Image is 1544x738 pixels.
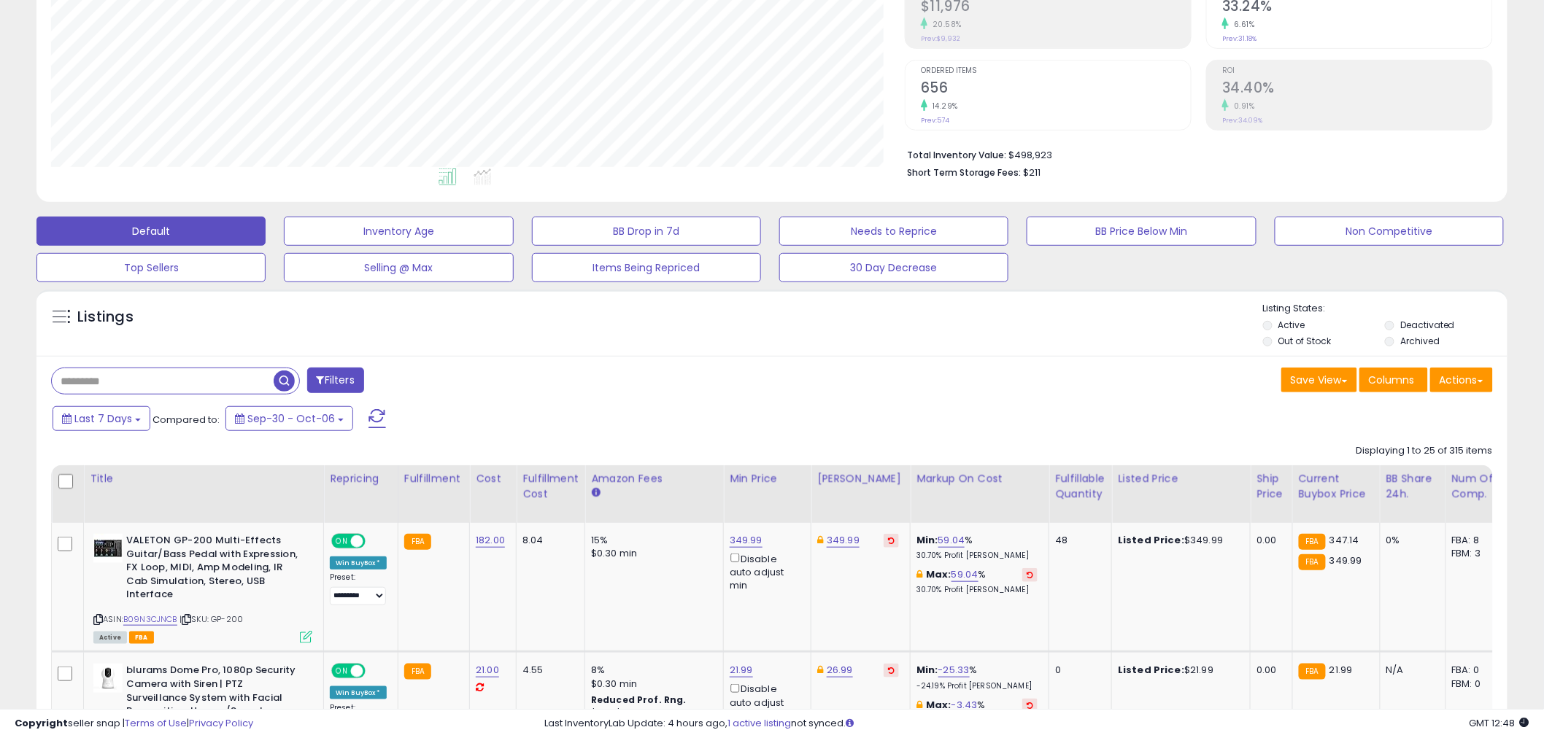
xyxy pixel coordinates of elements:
[927,101,958,112] small: 14.29%
[1386,534,1435,547] div: 0%
[36,253,266,282] button: Top Sellers
[522,664,574,677] div: 4.55
[591,677,712,691] div: $0.30 min
[476,663,499,677] a: 21.00
[911,465,1049,523] th: The percentage added to the cost of goods (COGS) that forms the calculator for Min & Max prices.
[916,568,1038,595] div: %
[330,686,387,699] div: Win BuyBox *
[591,694,687,706] b: Reduced Prof. Rng.
[1386,664,1435,677] div: N/A
[90,471,317,486] div: Title
[1299,554,1326,570] small: FBA
[938,533,965,548] a: 59.04
[827,663,853,677] a: 26.99
[1023,166,1041,179] span: $211
[1222,116,1262,125] small: Prev: 34.09%
[545,717,1529,731] div: Last InventoryLab Update: 4 hours ago, not synced.
[284,253,513,282] button: Selling @ Max
[153,413,220,427] span: Compared to:
[330,556,387,570] div: Win BuyBox *
[404,664,431,680] small: FBA
[77,307,134,327] h5: Listings
[1118,471,1244,486] div: Listed Price
[532,217,761,246] button: BB Drop in 7d
[1055,534,1100,547] div: 48
[1222,79,1492,99] h2: 34.40%
[129,632,154,644] span: FBA
[1257,664,1281,677] div: 0.00
[74,411,132,426] span: Last 7 Days
[927,19,962,30] small: 20.58%
[1257,471,1286,502] div: Ship Price
[926,567,952,581] b: Max:
[1452,677,1500,691] div: FBM: 0
[921,116,949,125] small: Prev: 574
[916,471,1043,486] div: Markup on Cost
[1452,547,1500,560] div: FBM: 3
[1263,302,1508,316] p: Listing States:
[225,406,353,431] button: Sep-30 - Oct-06
[916,585,1038,595] p: 30.70% Profit [PERSON_NAME]
[123,613,177,626] a: B09N3CJNCB
[522,471,579,502] div: Fulfillment Cost
[730,663,753,677] a: 21.99
[125,716,187,730] a: Terms of Use
[1359,368,1428,392] button: Columns
[730,681,800,723] div: Disable auto adjust min
[916,533,938,547] b: Min:
[1229,101,1255,112] small: 0.91%
[93,632,127,644] span: All listings currently available for purchase on Amazon
[1452,471,1505,502] div: Num of Comp.
[404,534,431,550] small: FBA
[907,166,1021,179] b: Short Term Storage Fees:
[1278,335,1332,347] label: Out of Stock
[330,471,392,486] div: Repricing
[93,664,123,693] img: 31KO92CqBAL._SL40_.jpg
[827,533,860,548] a: 349.99
[404,471,463,486] div: Fulfillment
[1299,471,1374,502] div: Current Buybox Price
[1470,716,1529,730] span: 2025-10-14 12:48 GMT
[1222,34,1257,43] small: Prev: 31.18%
[15,717,253,731] div: seller snap | |
[1027,217,1256,246] button: BB Price Below Min
[907,149,1006,161] b: Total Inventory Value:
[363,535,387,548] span: OFF
[1281,368,1357,392] button: Save View
[916,534,1038,561] div: %
[522,534,574,547] div: 8.04
[916,681,1038,691] p: -24.19% Profit [PERSON_NAME]
[93,534,123,563] img: 51xhhWxUxsL._SL40_.jpg
[53,406,150,431] button: Last 7 Days
[1400,335,1440,347] label: Archived
[284,217,513,246] button: Inventory Age
[1386,471,1440,502] div: BB Share 24h.
[591,547,712,560] div: $0.30 min
[476,471,510,486] div: Cost
[1055,664,1100,677] div: 0
[1118,664,1239,677] div: $21.99
[921,67,1191,75] span: Ordered Items
[1452,664,1500,677] div: FBA: 0
[907,145,1482,163] li: $498,923
[938,663,970,677] a: -25.33
[916,664,1038,691] div: %
[1356,444,1493,458] div: Displaying 1 to 25 of 315 items
[180,613,243,625] span: | SKU: GP-200
[36,217,266,246] button: Default
[1222,67,1492,75] span: ROI
[1118,663,1184,677] b: Listed Price:
[730,471,805,486] div: Min Price
[1329,553,1362,567] span: 349.99
[1229,19,1255,30] small: 6.61%
[730,551,800,592] div: Disable auto adjust min
[921,34,960,43] small: Prev: $9,932
[1299,534,1326,550] small: FBA
[333,665,351,677] span: ON
[1275,217,1504,246] button: Non Competitive
[307,368,364,393] button: Filters
[1369,373,1415,387] span: Columns
[591,664,712,677] div: 8%
[591,486,600,500] small: Amazon Fees.
[1118,534,1239,547] div: $349.99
